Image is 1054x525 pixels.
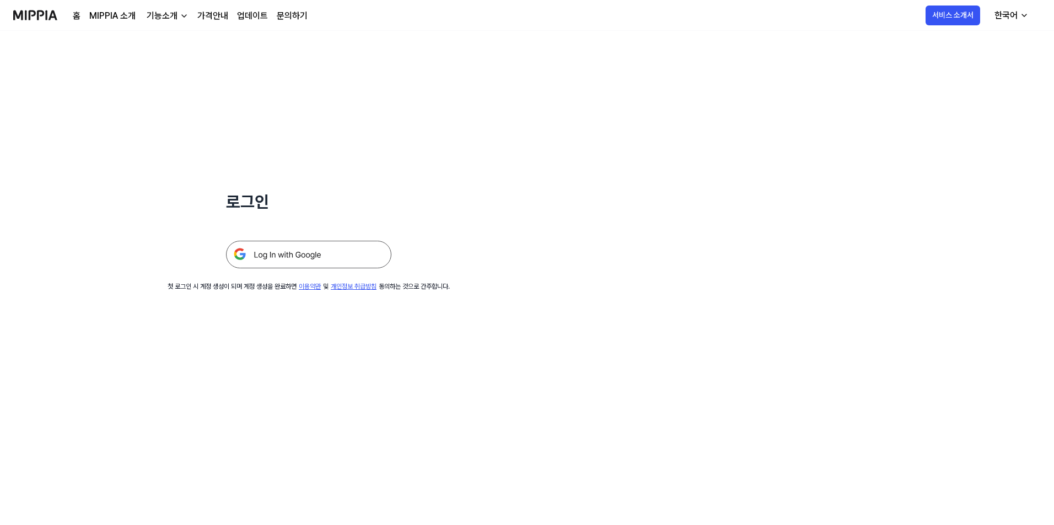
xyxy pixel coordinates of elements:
a: 이용약관 [299,283,321,290]
div: 첫 로그인 시 계정 생성이 되며 계정 생성을 완료하면 및 동의하는 것으로 간주합니다. [168,282,450,291]
a: 가격안내 [197,9,228,23]
a: 업데이트 [237,9,268,23]
div: 한국어 [992,9,1020,22]
h1: 로그인 [226,190,391,214]
button: 한국어 [986,4,1035,26]
a: MIPPIA 소개 [89,9,136,23]
button: 기능소개 [144,9,189,23]
img: down [180,12,189,20]
div: 기능소개 [144,9,180,23]
button: 서비스 소개서 [926,6,980,25]
a: 개인정보 취급방침 [331,283,377,290]
a: 홈 [73,9,80,23]
a: 문의하기 [277,9,308,23]
img: 구글 로그인 버튼 [226,241,391,268]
